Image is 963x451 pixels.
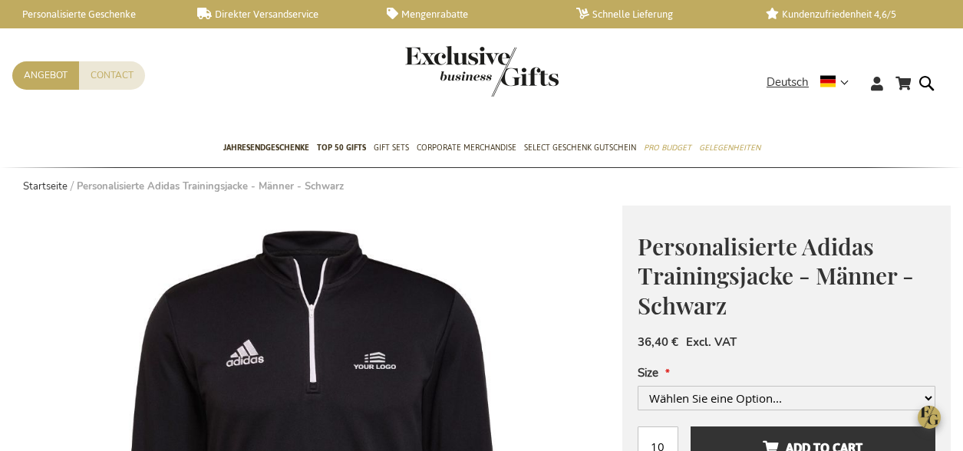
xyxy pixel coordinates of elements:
[12,61,79,90] a: Angebot
[524,140,636,156] span: Select Geschenk Gutschein
[197,8,362,21] a: Direkter Versandservice
[317,140,366,156] span: TOP 50 Gifts
[644,140,691,156] span: Pro Budget
[638,334,678,350] span: 36,40 €
[79,61,145,90] a: Contact
[23,179,68,193] a: Startseite
[405,46,559,97] img: Exclusive Business gifts logo
[576,8,741,21] a: Schnelle Lieferung
[686,334,737,350] span: Excl. VAT
[767,74,809,91] span: Deutsch
[387,8,552,21] a: Mengenrabatte
[767,74,859,91] div: Deutsch
[699,140,760,156] span: Gelegenheiten
[638,231,914,321] span: Personalisierte Adidas Trainingsjacke - Männer - Schwarz
[417,140,516,156] span: Corporate Merchandise
[8,8,173,21] a: Personalisierte Geschenke
[638,365,658,380] span: Size
[223,140,309,156] span: Jahresendgeschenke
[766,8,931,21] a: Kundenzufriedenheit 4,6/5
[405,46,482,97] a: store logo
[77,179,344,193] strong: Personalisierte Adidas Trainingsjacke - Männer - Schwarz
[374,140,409,156] span: Gift Sets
